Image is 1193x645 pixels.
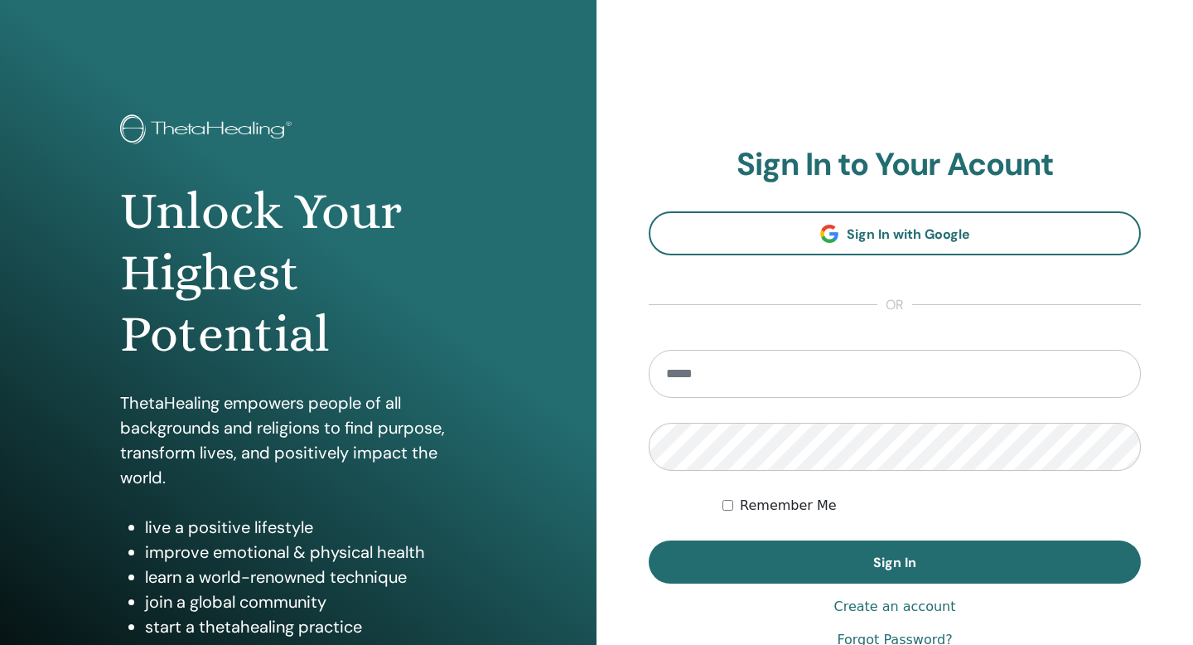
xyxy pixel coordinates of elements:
li: live a positive lifestyle [145,515,476,540]
span: Sign In [873,554,916,571]
button: Sign In [649,541,1141,584]
p: ThetaHealing empowers people of all backgrounds and religions to find purpose, transform lives, a... [120,390,476,490]
a: Create an account [833,597,955,617]
h2: Sign In to Your Acount [649,146,1141,184]
a: Sign In with Google [649,211,1141,255]
span: or [877,295,912,315]
li: learn a world-renowned technique [145,565,476,589]
li: join a global community [145,589,476,614]
h1: Unlock Your Highest Potential [120,181,476,366]
label: Remember Me [740,496,837,516]
li: start a thetahealing practice [145,614,476,639]
li: improve emotional & physical health [145,540,476,565]
div: Keep me authenticated indefinitely or until I manually logout [722,496,1141,516]
span: Sign In with Google [847,226,970,243]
